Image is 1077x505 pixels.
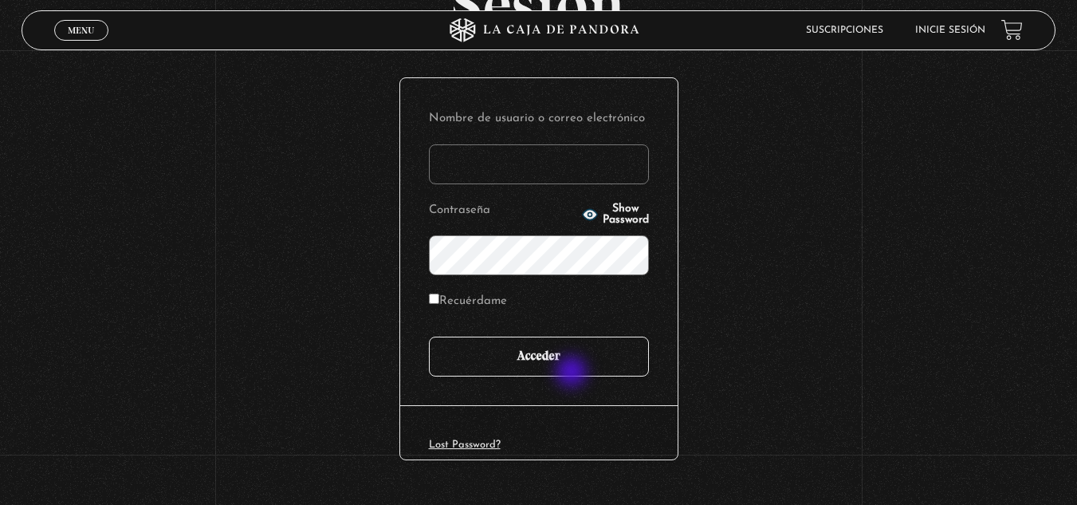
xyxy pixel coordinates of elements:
[429,107,649,132] label: Nombre de usuario o correo electrónico
[1001,19,1023,41] a: View your shopping cart
[62,38,100,49] span: Cerrar
[429,440,501,450] a: Lost Password?
[68,26,94,35] span: Menu
[806,26,883,35] a: Suscripciones
[429,337,649,377] input: Acceder
[582,203,649,226] button: Show Password
[603,203,649,226] span: Show Password
[915,26,985,35] a: Inicie sesión
[429,290,507,314] label: Recuérdame
[429,294,439,304] input: Recuérdame
[429,199,577,223] label: Contraseña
